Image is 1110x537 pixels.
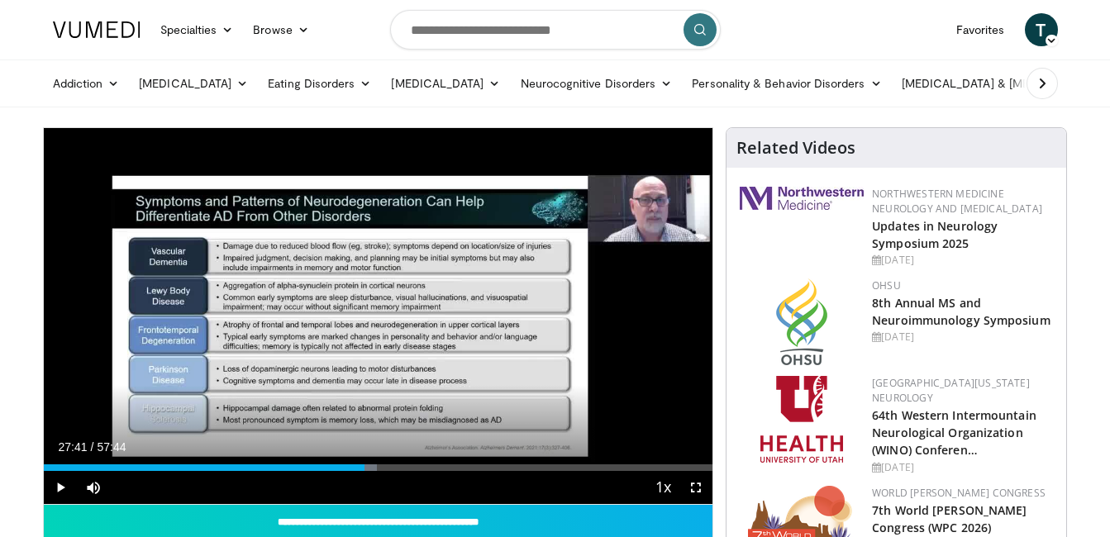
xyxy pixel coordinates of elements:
a: Favorites [946,13,1015,46]
button: Fullscreen [679,471,712,504]
a: 64th Western Intermountain Neurological Organization (WINO) Conferen… [872,407,1036,458]
div: [DATE] [872,330,1053,345]
a: Personality & Behavior Disorders [682,67,891,100]
div: [DATE] [872,460,1053,475]
img: 2a462fb6-9365-492a-ac79-3166a6f924d8.png.150x105_q85_autocrop_double_scale_upscale_version-0.2.jpg [740,187,864,210]
div: Progress Bar [44,464,713,471]
a: Eating Disorders [258,67,381,100]
a: [MEDICAL_DATA] [381,67,510,100]
span: 27:41 [59,440,88,454]
a: [MEDICAL_DATA] [129,67,258,100]
a: Northwestern Medicine Neurology and [MEDICAL_DATA] [872,187,1042,216]
a: World [PERSON_NAME] Congress [872,486,1046,500]
a: Addiction [43,67,130,100]
a: Specialties [150,13,244,46]
button: Play [44,471,77,504]
span: 57:44 [97,440,126,454]
a: [GEOGRAPHIC_DATA][US_STATE] Neurology [872,376,1030,405]
button: Mute [77,471,110,504]
a: Browse [243,13,319,46]
a: 7th World [PERSON_NAME] Congress (WPC 2026) [872,502,1027,535]
img: VuMedi Logo [53,21,141,38]
a: T [1025,13,1058,46]
button: Playback Rate [646,471,679,504]
img: f6362829-b0a3-407d-a044-59546adfd345.png.150x105_q85_autocrop_double_scale_upscale_version-0.2.png [760,376,843,463]
a: Updates in Neurology Symposium 2025 [872,218,998,251]
a: OHSU [872,278,901,292]
a: 8th Annual MS and Neuroimmunology Symposium [872,295,1050,328]
span: / [91,440,94,454]
video-js: Video Player [44,128,713,505]
h4: Related Videos [736,138,855,158]
input: Search topics, interventions [390,10,721,50]
img: da959c7f-65a6-4fcf-a939-c8c702e0a770.png.150x105_q85_autocrop_double_scale_upscale_version-0.2.png [776,278,827,365]
a: Neurocognitive Disorders [511,67,683,100]
div: [DATE] [872,253,1053,268]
